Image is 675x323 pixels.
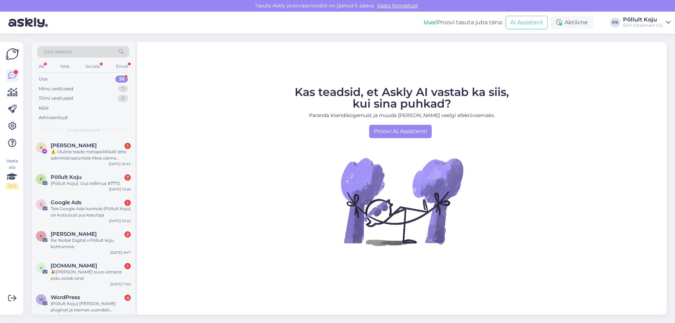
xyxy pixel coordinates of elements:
[40,176,43,182] span: P
[40,145,43,150] span: A
[109,218,131,224] div: [DATE] 10:22
[40,265,43,270] span: V
[109,313,131,318] div: [DATE] 21:30
[67,127,100,133] span: Uued vestlused
[506,16,548,29] button: AI Assistent
[295,85,509,110] span: Kas teadsid, et Askly AI vastab ka siis, kui sina puhkad?
[109,161,131,167] div: [DATE] 10:42
[51,174,82,180] span: Põllult Koju
[295,112,509,119] p: Paranda kliendikogemust ja muuda [PERSON_NAME] veelgi efektiivsemaks.
[118,85,128,92] div: 7
[51,263,97,269] span: VisitHarku.com
[110,282,131,287] div: [DATE] 7:02
[118,95,128,102] div: 0
[51,142,97,149] span: Arthur Lemani
[124,143,131,149] div: 1
[51,231,97,237] span: Karin-Liis Tambaum
[6,183,18,189] div: 2 / 3
[44,48,72,56] span: Otsi kliente
[623,17,671,28] a: Põllult KojuSiim Siitsamast OÜ
[115,62,129,71] div: Email
[124,231,131,238] div: 2
[6,158,18,189] div: Vaata siia
[39,114,67,121] div: Arhiveeritud
[40,202,43,207] span: G
[375,2,420,9] a: Vaata hinnastust
[124,295,131,301] div: 4
[59,62,71,71] div: Web
[424,18,503,27] div: Proovi tasuta juba täna:
[51,301,131,313] div: [Põllult Koju] [PERSON_NAME] pluginat ja teemat uuendati automaatselt
[39,95,73,102] div: Tiimi vestlused
[124,200,131,206] div: 1
[424,19,437,26] b: Uus!
[110,250,131,255] div: [DATE] 9:47
[51,237,131,250] div: Re: Nobel Digital x Põllult koju kohtumine
[51,294,80,301] span: WordPress
[610,18,620,27] div: PK
[115,76,128,83] div: 36
[40,233,43,239] span: K
[124,263,131,269] div: 1
[39,297,44,302] span: W
[39,85,73,92] div: Minu vestlused
[51,206,131,218] div: Teie Google Adsi kontole (Põllult Koju) on kutsutud uus kasutaja
[84,62,101,71] div: Socials
[551,16,593,29] div: Aktiivne
[623,17,663,22] div: Põllult Koju
[339,138,465,265] img: No Chat active
[623,22,663,28] div: Siim Siitsamast OÜ
[39,105,49,112] div: Kõik
[37,62,45,71] div: All
[51,199,82,206] span: Google Ads
[51,269,131,282] div: 🎉[PERSON_NAME] suve viimane pidu ootab sind
[51,180,131,187] div: [Põllult Koju]: Uus tellimus #7772
[51,149,131,161] div: ⚠️ Oluline teade metapoliitikalt lehe administraatoritele Meie oleme metapoliitika tugimeeskond. ...
[124,174,131,181] div: 7
[39,76,48,83] div: Uus
[369,125,432,138] a: Proovi AI Assistenti
[109,187,131,192] div: [DATE] 10:26
[6,47,19,61] img: Askly Logo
